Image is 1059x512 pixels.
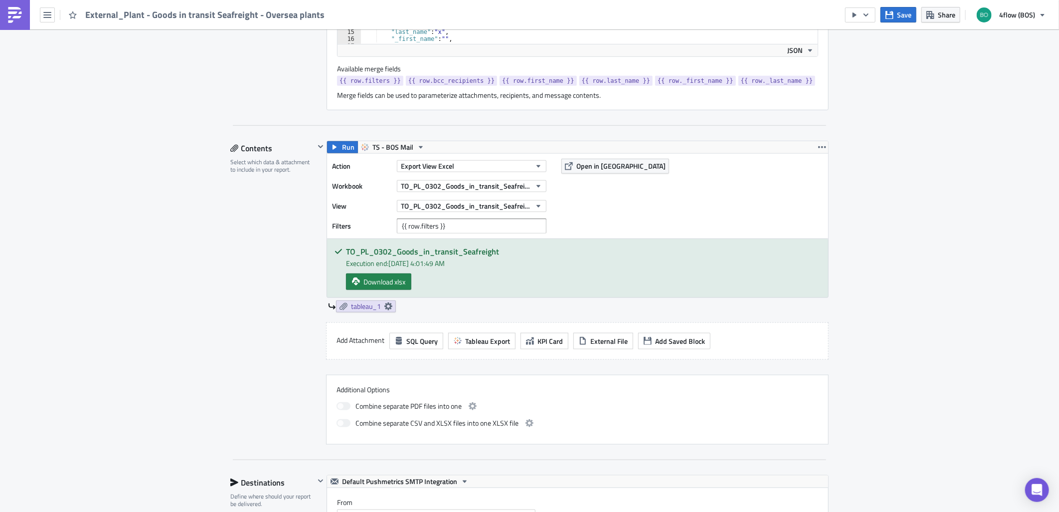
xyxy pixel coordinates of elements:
[4,15,476,23] p: attached you find the daily "Goods in transit Seafreight" report for BOS {{ row.first_name }} .
[338,28,361,35] div: 15
[351,302,381,311] span: tableau_1
[999,9,1035,20] span: 4flow (BOS)
[332,159,392,174] label: Action
[315,141,327,153] button: Hide content
[397,200,546,212] button: TO_PL_0302_Goods_in_transit_Seafreight
[921,7,960,22] button: Share
[938,9,955,20] span: Share
[4,81,476,89] p: - Name of the vessel
[576,161,666,171] span: Open in [GEOGRAPHIC_DATA]
[971,4,1052,26] button: 4flow (BOS)
[337,498,828,507] label: From
[346,258,821,268] div: Execution end: [DATE] 4:01:49 AM
[406,336,438,346] span: SQL Query
[337,91,818,100] div: Merge fields can be used to parameterize attachments, recipients, and message contents.
[500,76,577,86] a: {{ row.first_name }}
[4,48,476,56] p: - Current carrier
[327,141,358,153] button: Run
[342,141,354,153] span: Run
[465,336,510,346] span: Tableau Export
[4,37,476,45] p: - Article information
[357,141,428,153] button: TS - BOS Mail
[881,7,916,22] button: Save
[315,475,327,487] button: Hide content
[397,219,546,234] input: Filter1=Value1&...
[230,158,315,174] div: Select which data & attachment to include in your report.
[4,4,476,237] body: Rich Text Area. Press ALT-0 for help.
[332,179,392,194] label: Workbook
[897,9,911,20] span: Save
[448,333,516,349] button: Tableau Export
[338,35,361,42] div: 16
[7,7,23,23] img: PushMetrics
[230,475,315,490] div: Destinations
[406,76,497,86] a: {{ row.bcc_recipients }}
[337,333,384,348] label: Add Attachment
[4,4,476,12] p: Dear all,
[738,76,816,86] a: {{ row._last_name }}
[590,336,628,346] span: External File
[230,141,315,156] div: Contents
[85,9,326,20] span: External_Plant - Goods in transit Seafreight - Oversea plants
[658,76,733,86] span: {{ row._first_name }}
[401,161,454,171] span: Export View Excel
[4,70,476,78] p: - ETA/ETD/ATA/ATD
[336,300,396,312] a: tableau_1
[337,64,412,73] label: Available merge fields
[327,476,472,488] button: Default Pushmetrics SMTP Integration
[363,276,405,287] span: Download xlsx
[337,76,403,86] a: {{ row.filters }}
[346,273,411,290] a: Download xlsx
[976,6,993,23] img: Avatar
[638,333,710,349] button: Add Saved Block
[579,76,653,86] a: {{ row.last_name }}
[408,76,495,86] span: {{ row.bcc_recipients }}
[342,476,457,488] span: Default Pushmetrics SMTP Integration
[340,76,401,86] span: {{ row.filters }}
[561,159,669,174] button: Open in [GEOGRAPHIC_DATA]
[401,181,531,191] span: TO_PL_0302_Goods_in_transit_Seafreight_Schedule
[397,180,546,192] button: TO_PL_0302_Goods_in_transit_Seafreight_Schedule
[389,333,443,349] button: SQL Query
[401,201,531,211] span: TO_PL_0302_Goods_in_transit_Seafreight
[655,76,736,86] a: {{ row._first_name }}
[4,59,476,67] p: - Container ID
[355,400,462,412] span: Combine separate PDF files into one
[521,333,568,349] button: KPI Card
[537,336,563,346] span: KPI Card
[502,76,574,86] span: {{ row.first_name }}
[372,141,413,153] span: TS - BOS Mail
[230,493,315,508] div: Define where should your report be delivered.
[337,385,818,394] label: Additional Options
[573,333,633,349] button: External File
[787,45,803,55] span: JSON
[346,248,821,256] h5: TO_PL_0302_Goods_in_transit_Seafreight
[1025,478,1049,502] div: Open Intercom Messenger
[784,44,818,56] button: JSON
[332,219,392,234] label: Filters
[355,417,519,429] span: Combine separate CSV and XLSX files into one XLSX file
[582,76,650,86] span: {{ row.last_name }}
[338,42,361,49] div: 17
[655,336,705,346] span: Add Saved Block
[397,160,546,172] button: Export View Excel
[741,76,813,86] span: {{ row._last_name }}
[4,26,476,34] p: This report shows all seafreight transport orders (TO), that are currently in transit and contain...
[332,199,392,214] label: View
